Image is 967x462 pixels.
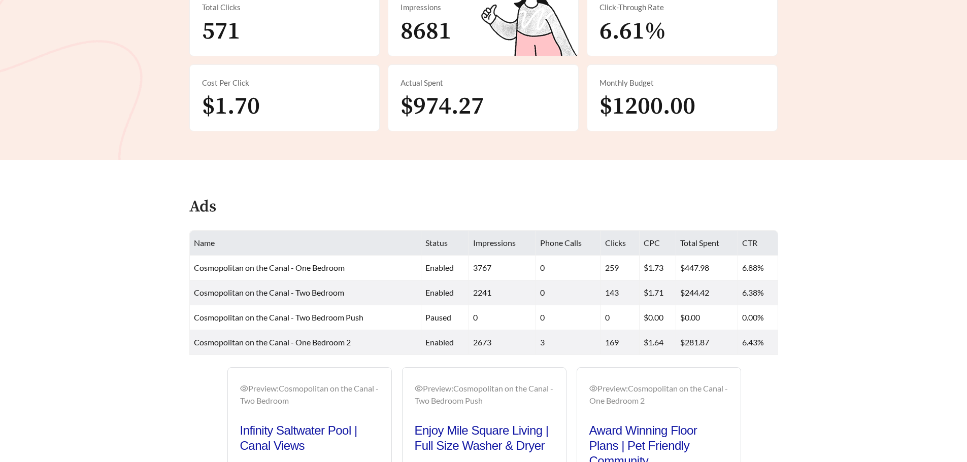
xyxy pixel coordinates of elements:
[401,16,451,47] span: 8681
[202,91,260,122] span: $1.70
[589,384,597,393] span: eye
[676,256,738,280] td: $447.98
[640,280,677,305] td: $1.71
[676,280,738,305] td: $244.42
[599,2,765,13] div: Click-Through Rate
[202,2,368,13] div: Total Clicks
[640,305,677,330] td: $0.00
[599,16,666,47] span: 6.61%
[536,256,602,280] td: 0
[536,280,602,305] td: 0
[421,231,470,256] th: Status
[536,305,602,330] td: 0
[601,305,639,330] td: 0
[469,330,536,355] td: 2673
[415,382,554,407] div: Preview: Cosmopolitan on the Canal - Two Bedroom Push
[189,198,216,216] h4: Ads
[738,305,778,330] td: 0.00%
[738,330,778,355] td: 6.43%
[599,91,695,122] span: $1200.00
[401,77,566,89] div: Actual Spent
[425,288,454,297] span: enabled
[601,231,639,256] th: Clicks
[240,382,379,407] div: Preview: Cosmopolitan on the Canal - Two Bedroom
[415,423,554,453] h2: Enjoy Mile Square Living | Full Size Washer & Dryer
[536,231,602,256] th: Phone Calls
[601,256,639,280] td: 259
[202,77,368,89] div: Cost Per Click
[589,382,728,407] div: Preview: Cosmopolitan on the Canal - One Bedroom 2
[640,256,677,280] td: $1.73
[469,280,536,305] td: 2241
[738,280,778,305] td: 6.38%
[240,384,248,393] span: eye
[644,238,660,247] span: CPC
[676,231,738,256] th: Total Spent
[194,312,363,322] span: Cosmopolitan on the Canal - Two Bedroom Push
[240,423,379,453] h2: Infinity Saltwater Pool | Canal Views
[202,16,240,47] span: 571
[599,77,765,89] div: Monthly Budget
[469,231,536,256] th: Impressions
[401,2,566,13] div: Impressions
[194,337,351,347] span: Cosmopolitan on the Canal - One Bedroom 2
[676,305,738,330] td: $0.00
[425,312,451,322] span: paused
[536,330,602,355] td: 3
[640,330,677,355] td: $1.64
[190,231,421,256] th: Name
[601,280,639,305] td: 143
[425,263,454,272] span: enabled
[742,238,757,247] span: CTR
[601,330,639,355] td: 169
[676,330,738,355] td: $281.87
[194,263,345,272] span: Cosmopolitan on the Canal - One Bedroom
[401,91,484,122] span: $974.27
[194,288,344,297] span: Cosmopolitan on the Canal - Two Bedroom
[425,337,454,347] span: enabled
[469,305,536,330] td: 0
[469,256,536,280] td: 3767
[738,256,778,280] td: 6.88%
[415,384,423,393] span: eye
